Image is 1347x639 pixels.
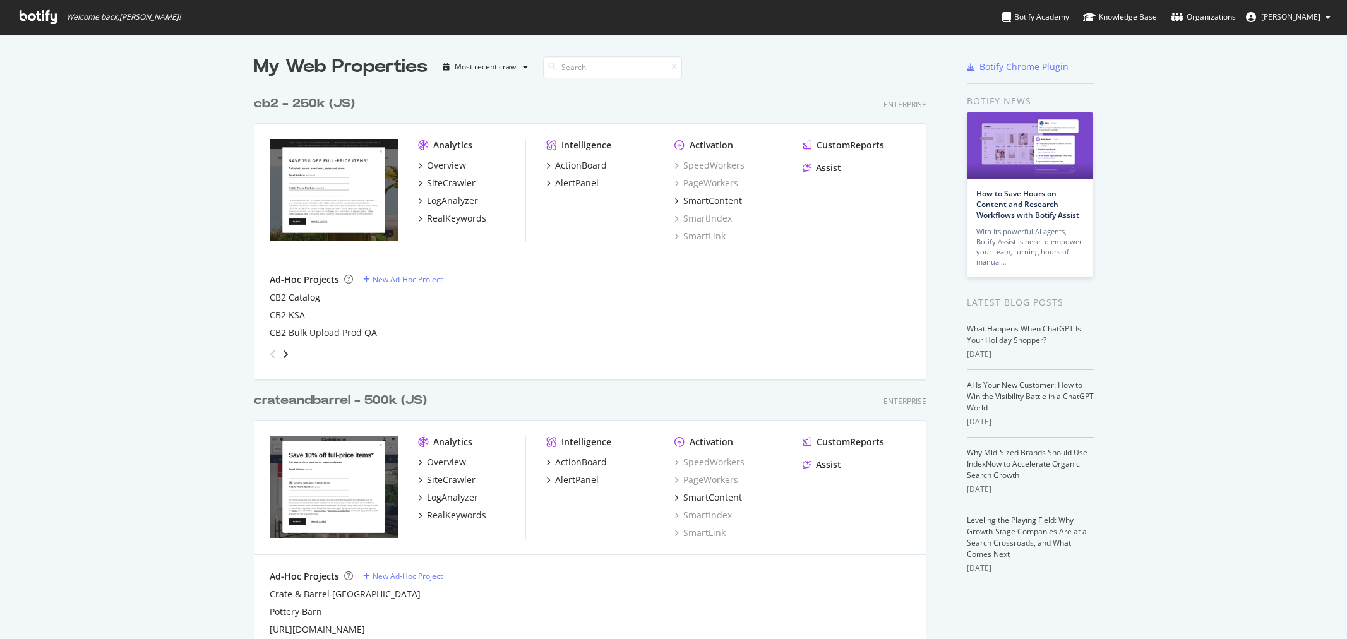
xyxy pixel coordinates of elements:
div: RealKeywords [427,212,486,225]
a: Why Mid-Sized Brands Should Use IndexNow to Accelerate Organic Search Growth [967,447,1087,481]
a: SmartIndex [674,212,732,225]
img: crateandbarrel.com [270,436,398,538]
a: Assist [803,162,841,174]
div: [DATE] [967,563,1094,574]
div: AlertPanel [555,474,599,486]
span: Heather Cordonnier [1261,11,1320,22]
div: Botify news [967,94,1094,108]
a: SmartContent [674,194,742,207]
a: Crate & Barrel [GEOGRAPHIC_DATA] [270,588,421,600]
a: PageWorkers [674,474,738,486]
div: Knowledge Base [1083,11,1157,23]
div: SpeedWorkers [674,159,745,172]
div: cb2 - 250k (JS) [254,95,355,113]
a: SmartLink [674,230,726,242]
div: LogAnalyzer [427,194,478,207]
div: SmartContent [683,194,742,207]
div: Activation [690,436,733,448]
div: CustomReports [817,436,884,448]
a: AlertPanel [546,474,599,486]
div: ActionBoard [555,159,607,172]
div: RealKeywords [427,509,486,522]
div: Ad-Hoc Projects [270,570,339,583]
div: Organizations [1171,11,1236,23]
div: Enterprise [883,396,926,407]
div: Ad-Hoc Projects [270,273,339,286]
div: Assist [816,458,841,471]
button: [PERSON_NAME] [1236,7,1341,27]
div: Botify Chrome Plugin [979,61,1069,73]
input: Search [543,56,682,78]
a: SmartContent [674,491,742,504]
a: RealKeywords [418,509,486,522]
a: Assist [803,458,841,471]
div: New Ad-Hoc Project [373,571,443,582]
div: With its powerful AI agents, Botify Assist is here to empower your team, turning hours of manual… [976,227,1084,267]
div: Most recent crawl [455,63,518,71]
a: SiteCrawler [418,474,476,486]
div: CustomReports [817,139,884,152]
div: [DATE] [967,349,1094,360]
div: LogAnalyzer [427,491,478,504]
a: Pottery Barn [270,606,322,618]
div: Intelligence [561,436,611,448]
a: AI Is Your New Customer: How to Win the Visibility Battle in a ChatGPT World [967,379,1094,413]
a: New Ad-Hoc Project [363,274,443,285]
a: Botify Chrome Plugin [967,61,1069,73]
a: AlertPanel [546,177,599,189]
div: Overview [427,159,466,172]
div: ActionBoard [555,456,607,469]
a: PageWorkers [674,177,738,189]
a: LogAnalyzer [418,491,478,504]
div: Analytics [433,436,472,448]
div: crateandbarrel - 500k (JS) [254,391,427,410]
a: RealKeywords [418,212,486,225]
a: Overview [418,159,466,172]
div: SmartContent [683,491,742,504]
a: What Happens When ChatGPT Is Your Holiday Shopper? [967,323,1081,345]
a: CB2 Catalog [270,291,320,304]
a: ActionBoard [546,159,607,172]
a: cb2 - 250k (JS) [254,95,360,113]
a: New Ad-Hoc Project [363,571,443,582]
div: SiteCrawler [427,177,476,189]
a: Overview [418,456,466,469]
div: New Ad-Hoc Project [373,274,443,285]
div: [DATE] [967,484,1094,495]
div: Activation [690,139,733,152]
a: CB2 KSA [270,309,305,321]
button: Most recent crawl [438,57,533,77]
a: crateandbarrel - 500k (JS) [254,391,432,410]
a: SpeedWorkers [674,456,745,469]
div: angle-left [265,344,281,364]
div: My Web Properties [254,54,428,80]
a: LogAnalyzer [418,194,478,207]
a: CustomReports [803,436,884,448]
a: CustomReports [803,139,884,152]
div: Assist [816,162,841,174]
a: Leveling the Playing Field: Why Growth-Stage Companies Are at a Search Crossroads, and What Comes... [967,515,1087,559]
a: SmartLink [674,527,726,539]
a: CB2 Bulk Upload Prod QA [270,326,377,339]
a: How to Save Hours on Content and Research Workflows with Botify Assist [976,188,1079,220]
img: cb2.com [270,139,398,241]
div: Intelligence [561,139,611,152]
a: SmartIndex [674,509,732,522]
a: [URL][DOMAIN_NAME] [270,623,365,636]
div: AlertPanel [555,177,599,189]
div: Analytics [433,139,472,152]
a: ActionBoard [546,456,607,469]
